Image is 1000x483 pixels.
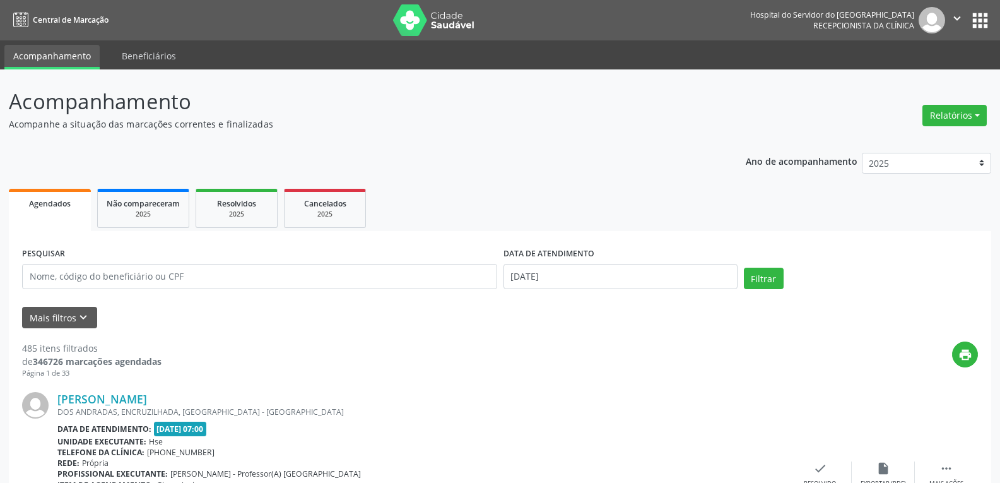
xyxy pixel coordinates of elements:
span: [PERSON_NAME] - Professor(A) [GEOGRAPHIC_DATA] [170,468,361,479]
b: Rede: [57,458,79,468]
div: Hospital do Servidor do [GEOGRAPHIC_DATA] [750,9,914,20]
b: Data de atendimento: [57,424,151,434]
a: Central de Marcação [9,9,109,30]
button:  [945,7,969,33]
label: DATA DE ATENDIMENTO [503,244,594,264]
span: Central de Marcação [33,15,109,25]
b: Profissional executante: [57,468,168,479]
span: Não compareceram [107,198,180,209]
img: img [919,7,945,33]
i: check [813,462,827,475]
p: Ano de acompanhamento [746,153,857,169]
button: Filtrar [744,268,784,289]
b: Telefone da clínica: [57,447,144,458]
span: [PHONE_NUMBER] [147,447,215,458]
button: apps [969,9,991,32]
a: Beneficiários [113,45,185,67]
div: Página 1 de 33 [22,368,162,379]
b: Unidade executante: [57,436,146,447]
button: print [952,342,978,367]
a: [PERSON_NAME] [57,392,147,406]
div: 2025 [293,210,356,219]
i: keyboard_arrow_down [76,311,90,325]
strong: 346726 marcações agendadas [33,355,162,367]
div: 2025 [107,210,180,219]
input: Selecione um intervalo [503,264,738,289]
i: insert_drive_file [876,462,890,475]
span: [DATE] 07:00 [154,422,207,436]
span: Hse [149,436,163,447]
p: Acompanhamento [9,86,697,117]
button: Mais filtroskeyboard_arrow_down [22,307,97,329]
p: Acompanhe a situação das marcações correntes e finalizadas [9,117,697,131]
input: Nome, código do beneficiário ou CPF [22,264,497,289]
i:  [939,462,953,475]
i:  [950,11,964,25]
span: Agendados [29,198,71,209]
span: Recepcionista da clínica [813,20,914,31]
div: de [22,355,162,368]
button: Relatórios [922,105,987,126]
a: Acompanhamento [4,45,100,69]
span: Resolvidos [217,198,256,209]
div: 2025 [205,210,268,219]
img: img [22,392,49,419]
span: Cancelados [304,198,346,209]
label: PESQUISAR [22,244,65,264]
div: 485 itens filtrados [22,342,162,355]
div: DOS ANDRADAS, ENCRUZILHADA, [GEOGRAPHIC_DATA] - [GEOGRAPHIC_DATA] [57,407,789,417]
i: print [958,348,972,362]
span: Própria [82,458,109,468]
